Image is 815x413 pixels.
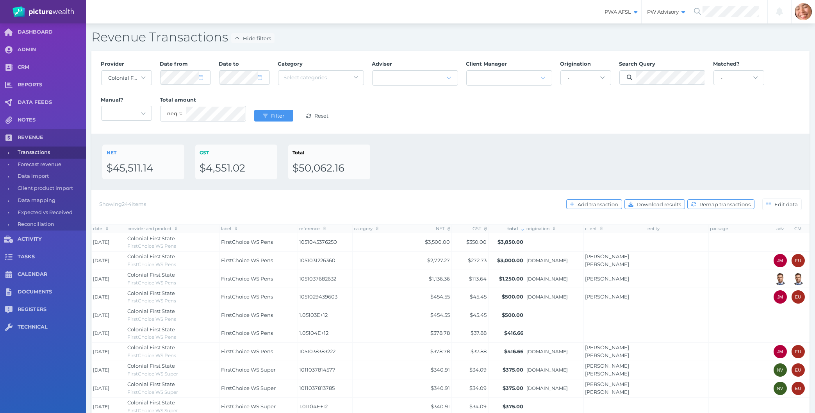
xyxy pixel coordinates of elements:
span: $272.73 [468,257,487,263]
span: $416.66 [505,330,524,336]
div: Jonathon Martino [774,254,787,267]
span: provider and product [128,226,178,231]
span: Origination [560,61,591,67]
div: $50,062.16 [292,162,366,175]
span: $375.00 [503,367,524,373]
span: date [93,226,109,231]
span: [DOMAIN_NAME] [527,367,582,373]
span: 1051045376250 [300,238,351,246]
th: adv [771,224,789,233]
span: Total amount [160,97,196,103]
span: NET [107,150,116,156]
span: 1051029439603 [300,293,351,301]
span: Colonial First State [128,381,175,387]
span: category [354,226,379,231]
td: 1.05103E+12 [298,306,353,324]
td: TrevorMarano.cm [525,342,584,361]
span: $34.09 [470,367,487,373]
span: 1011037813785 [300,384,351,392]
span: JM [777,295,783,299]
span: FirstChoice WS Pens [221,330,273,336]
div: External user [792,290,805,304]
span: reference [300,226,326,231]
td: [DATE] [92,233,126,252]
td: [DATE] [92,270,126,288]
span: Colonial First State [128,253,175,259]
span: FirstChoice WS Pens [128,352,177,358]
td: [DATE] [92,324,126,343]
span: $3,500.00 [425,239,450,245]
span: NET [436,226,450,231]
span: GST [473,226,487,231]
span: $500.00 [502,312,524,318]
span: $45.45 [470,293,487,300]
span: Transactions [18,147,83,159]
div: $4,551.02 [200,162,273,175]
span: Client Manager [466,61,507,67]
span: REVENUE [18,134,86,141]
span: Expected vs Received [18,207,83,219]
span: DATA FEEDS [18,99,86,106]
span: Filter [269,113,288,119]
button: Filter [254,110,293,122]
a: [PERSON_NAME] [PERSON_NAME] [585,344,630,358]
span: $34.09 [470,403,487,409]
span: $500.00 [502,293,524,300]
td: BradleyBond.cm [525,270,584,288]
span: Download results [635,201,685,207]
span: $113.64 [469,275,487,282]
span: FirstChoice WS Pens [221,293,273,300]
td: TrevorMarano.cm [525,251,584,270]
span: $2,727.27 [428,257,450,263]
button: Add transaction [566,199,622,209]
span: Colonial First State [128,235,175,241]
td: [DATE] [92,379,126,397]
span: $340.91 [431,367,450,373]
span: TECHNICAL [18,324,86,331]
span: $1,136.36 [429,275,450,282]
td: JohnDoonan.cm [525,361,584,379]
span: FirstChoice WS Pens [221,239,273,245]
button: Edit data [762,198,802,210]
span: TASKS [18,254,86,260]
td: [DATE] [92,288,126,306]
td: JohnDoonan.cm [525,379,584,397]
span: EU [795,368,801,372]
span: 1011037814577 [300,366,351,374]
img: Brad Bond [792,272,805,285]
span: [DOMAIN_NAME] [527,294,582,300]
span: Colonial First State [128,363,175,369]
span: $3,000.00 [498,257,524,263]
div: $45,511.14 [107,162,180,175]
img: Sabrina Mena [795,3,812,20]
span: CALENDAR [18,271,86,278]
span: 1.05104E+12 [300,329,351,337]
span: 1051037682632 [300,275,351,283]
span: $375.00 [503,403,524,409]
td: TrevorMarano.cm [525,288,584,306]
div: Jonathon Martino [774,345,787,358]
span: $375.00 [503,385,524,391]
span: Search Query [619,61,656,67]
span: FirstChoice WS Super [128,371,178,377]
span: EU [795,258,801,263]
span: $350.00 [467,239,487,245]
span: FirstChoice WS Pens [128,298,177,304]
span: FirstChoice WS Pens [128,316,177,322]
span: Colonial First State [128,399,175,406]
a: [PERSON_NAME] [585,275,630,282]
span: Add transaction [576,201,622,207]
span: Manual? [101,97,124,103]
button: Hide filters [231,33,275,43]
td: [DATE] [92,306,126,324]
span: FirstChoice WS Pens [128,334,177,340]
span: Colonial First State [128,290,175,296]
div: Jonathon Martino [774,290,787,304]
span: $37.88 [471,348,487,354]
span: $454.55 [431,312,450,318]
span: [DOMAIN_NAME] [527,257,582,264]
span: EU [795,295,801,299]
span: 1051038383222 [300,348,351,356]
span: Provider [101,61,125,67]
span: 1.05103E+12 [300,311,351,319]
